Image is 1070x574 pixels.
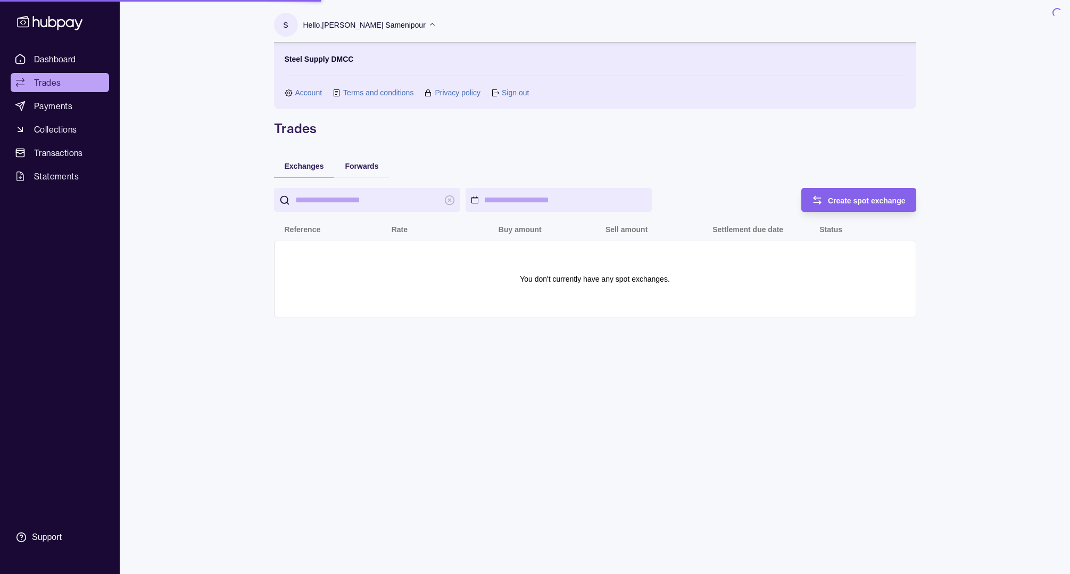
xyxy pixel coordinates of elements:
[605,225,648,234] p: Sell amount
[34,76,61,89] span: Trades
[392,225,408,234] p: Rate
[11,526,109,548] a: Support
[303,19,426,31] p: Hello, [PERSON_NAME] Samenipour
[295,87,322,99] a: Account
[295,188,439,212] input: search
[274,120,916,137] h1: Trades
[11,96,109,116] a: Payments
[11,167,109,186] a: Statements
[283,19,288,31] p: S
[34,123,77,136] span: Collections
[819,225,842,234] p: Status
[285,162,324,170] span: Exchanges
[343,87,413,99] a: Terms and conditions
[11,120,109,139] a: Collections
[34,53,76,65] span: Dashboard
[435,87,480,99] a: Privacy policy
[285,53,354,65] p: Steel Supply DMCC
[345,162,378,170] span: Forwards
[11,143,109,162] a: Transactions
[11,50,109,69] a: Dashboard
[499,225,542,234] p: Buy amount
[285,225,321,234] p: Reference
[520,273,670,285] p: You don't currently have any spot exchanges.
[34,100,72,112] span: Payments
[828,196,906,205] span: Create spot exchange
[11,73,109,92] a: Trades
[712,225,783,234] p: Settlement due date
[34,146,83,159] span: Transactions
[32,531,62,543] div: Support
[502,87,529,99] a: Sign out
[801,188,916,212] button: Create spot exchange
[34,170,79,183] span: Statements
